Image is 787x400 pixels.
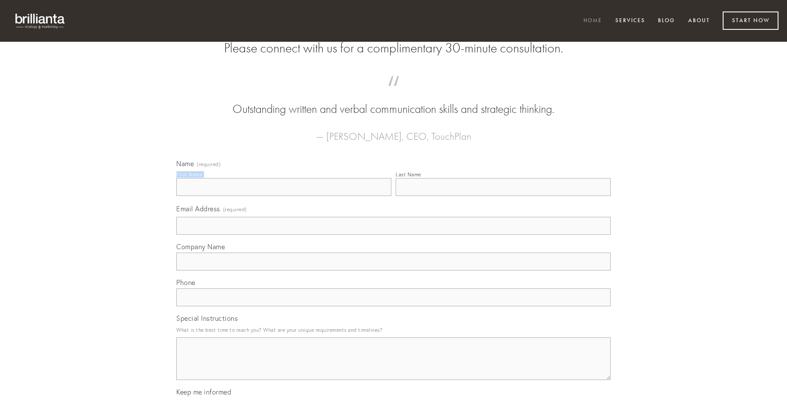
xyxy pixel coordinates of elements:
[223,204,247,215] span: (required)
[578,14,608,28] a: Home
[610,14,651,28] a: Services
[176,204,220,213] span: Email Address
[723,12,778,30] a: Start Now
[652,14,681,28] a: Blog
[197,162,221,167] span: (required)
[176,314,238,322] span: Special Instructions
[176,242,225,251] span: Company Name
[176,324,611,336] p: What is the best time to reach you? What are your unique requirements and timelines?
[190,84,597,118] blockquote: Outstanding written and verbal communication skills and strategic thinking.
[176,171,202,178] div: First Name
[176,40,611,56] h2: Please connect with us for a complimentary 30-minute consultation.
[396,171,421,178] div: Last Name
[176,388,231,396] span: Keep me informed
[683,14,715,28] a: About
[190,84,597,101] span: “
[190,118,597,145] figcaption: — [PERSON_NAME], CEO, TouchPlan
[176,278,195,287] span: Phone
[176,159,194,168] span: Name
[9,9,72,33] img: brillianta - research, strategy, marketing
